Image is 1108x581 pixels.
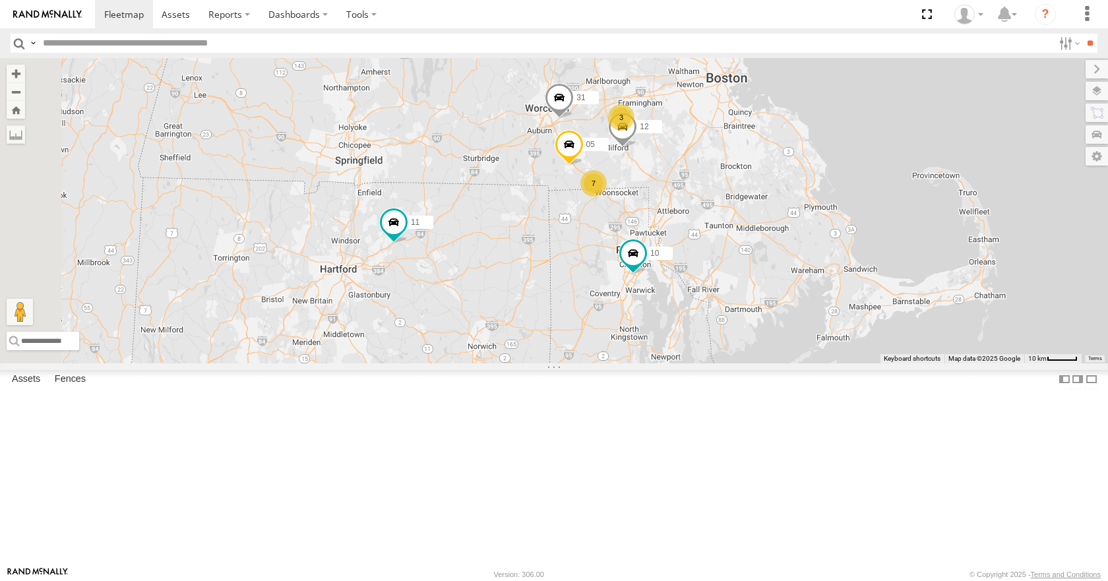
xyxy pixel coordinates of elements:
[884,354,940,363] button: Keyboard shortcuts
[640,122,648,131] span: 12
[950,5,988,24] div: Aaron Kuchrawy
[1086,147,1108,166] label: Map Settings
[411,218,419,228] span: 11
[494,570,544,578] div: Version: 306.00
[1054,34,1082,53] label: Search Filter Options
[7,125,25,144] label: Measure
[1085,370,1098,389] label: Hide Summary Table
[608,104,634,131] div: 3
[7,65,25,82] button: Zoom in
[5,371,47,389] label: Assets
[650,249,659,258] span: 10
[969,570,1101,578] div: © Copyright 2025 -
[1071,370,1084,389] label: Dock Summary Table to the Right
[1028,355,1047,362] span: 10 km
[586,140,595,149] span: 05
[580,170,607,197] div: 7
[1024,354,1082,363] button: Map Scale: 10 km per 43 pixels
[1058,370,1071,389] label: Dock Summary Table to the Left
[7,568,68,581] a: Visit our Website
[28,34,38,53] label: Search Query
[576,93,585,102] span: 31
[7,82,25,101] button: Zoom out
[1088,355,1102,361] a: Terms (opens in new tab)
[48,371,92,389] label: Fences
[1031,570,1101,578] a: Terms and Conditions
[948,355,1020,362] span: Map data ©2025 Google
[7,101,25,119] button: Zoom Home
[13,10,82,19] img: rand-logo.svg
[1035,4,1056,25] i: ?
[7,299,33,325] button: Drag Pegman onto the map to open Street View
